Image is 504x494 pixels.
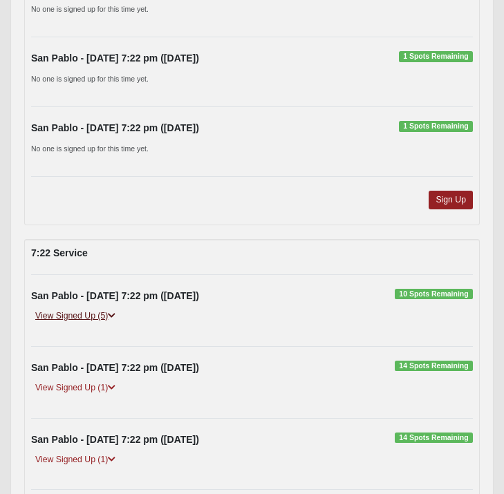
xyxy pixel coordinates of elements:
a: Sign Up [429,191,473,209]
a: View Signed Up (1) [31,381,120,395]
small: No one is signed up for this time yet. [31,144,149,153]
strong: San Pablo - [DATE] 7:22 pm ([DATE]) [31,53,199,64]
a: View Signed Up (5) [31,309,120,323]
span: 10 Spots Remaining [395,289,473,300]
span: 14 Spots Remaining [395,433,473,444]
strong: San Pablo - [DATE] 7:22 pm ([DATE]) [31,434,199,445]
a: View Signed Up (1) [31,453,120,467]
span: 14 Spots Remaining [395,361,473,372]
small: No one is signed up for this time yet. [31,75,149,83]
span: 1 Spots Remaining [399,121,473,132]
span: 1 Spots Remaining [399,51,473,62]
strong: San Pablo - [DATE] 7:22 pm ([DATE]) [31,122,199,133]
strong: San Pablo - [DATE] 7:22 pm ([DATE]) [31,362,199,373]
small: No one is signed up for this time yet. [31,5,149,13]
strong: San Pablo - [DATE] 7:22 pm ([DATE]) [31,290,199,301]
strong: 7:22 Service [31,247,88,258]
